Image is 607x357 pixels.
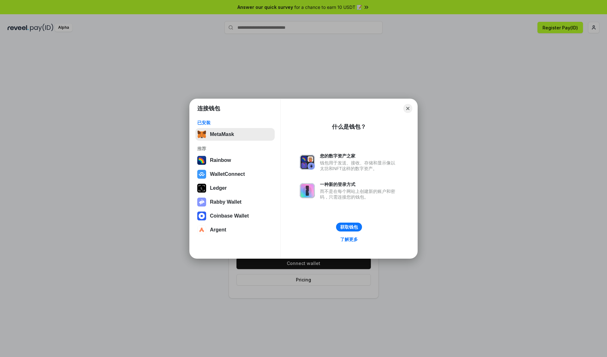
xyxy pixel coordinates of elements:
[210,185,227,191] div: Ledger
[197,120,273,126] div: 已安装
[197,184,206,193] img: svg+xml,%3Csvg%20xmlns%3D%22http%3A%2F%2Fwww.w3.org%2F2000%2Fsvg%22%20width%3D%2228%22%20height%3...
[210,132,234,137] div: MetaMask
[195,154,275,167] button: Rainbow
[336,235,362,243] a: 了解更多
[336,223,362,231] button: 获取钱包
[197,198,206,206] img: svg+xml,%3Csvg%20xmlns%3D%22http%3A%2F%2Fwww.w3.org%2F2000%2Fsvg%22%20fill%3D%22none%22%20viewBox...
[300,183,315,198] img: svg+xml,%3Csvg%20xmlns%3D%22http%3A%2F%2Fwww.w3.org%2F2000%2Fsvg%22%20fill%3D%22none%22%20viewBox...
[210,199,242,205] div: Rabby Wallet
[197,146,273,151] div: 推荐
[197,156,206,165] img: svg+xml,%3Csvg%20width%3D%22120%22%20height%3D%22120%22%20viewBox%3D%220%200%20120%20120%22%20fil...
[195,224,275,236] button: Argent
[332,123,366,131] div: 什么是钱包？
[210,227,226,233] div: Argent
[320,153,398,159] div: 您的数字资产之家
[195,168,275,181] button: WalletConnect
[340,224,358,230] div: 获取钱包
[320,188,398,200] div: 而不是在每个网站上创建新的账户和密码，只需连接您的钱包。
[340,237,358,242] div: 了解更多
[197,130,206,139] img: svg+xml,%3Csvg%20fill%3D%22none%22%20height%3D%2233%22%20viewBox%3D%220%200%2035%2033%22%20width%...
[210,171,245,177] div: WalletConnect
[300,155,315,170] img: svg+xml,%3Csvg%20xmlns%3D%22http%3A%2F%2Fwww.w3.org%2F2000%2Fsvg%22%20fill%3D%22none%22%20viewBox...
[197,170,206,179] img: svg+xml,%3Csvg%20width%3D%2228%22%20height%3D%2228%22%20viewBox%3D%220%200%2028%2028%22%20fill%3D...
[320,182,398,187] div: 一种新的登录方式
[210,213,249,219] div: Coinbase Wallet
[195,182,275,194] button: Ledger
[210,157,231,163] div: Rainbow
[320,160,398,171] div: 钱包用于发送、接收、存储和显示像以太坊和NFT这样的数字资产。
[403,104,412,113] button: Close
[197,225,206,234] img: svg+xml,%3Csvg%20width%3D%2228%22%20height%3D%2228%22%20viewBox%3D%220%200%2028%2028%22%20fill%3D...
[197,212,206,220] img: svg+xml,%3Csvg%20width%3D%2228%22%20height%3D%2228%22%20viewBox%3D%220%200%2028%2028%22%20fill%3D...
[197,105,220,112] h1: 连接钱包
[195,210,275,222] button: Coinbase Wallet
[195,128,275,141] button: MetaMask
[195,196,275,208] button: Rabby Wallet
